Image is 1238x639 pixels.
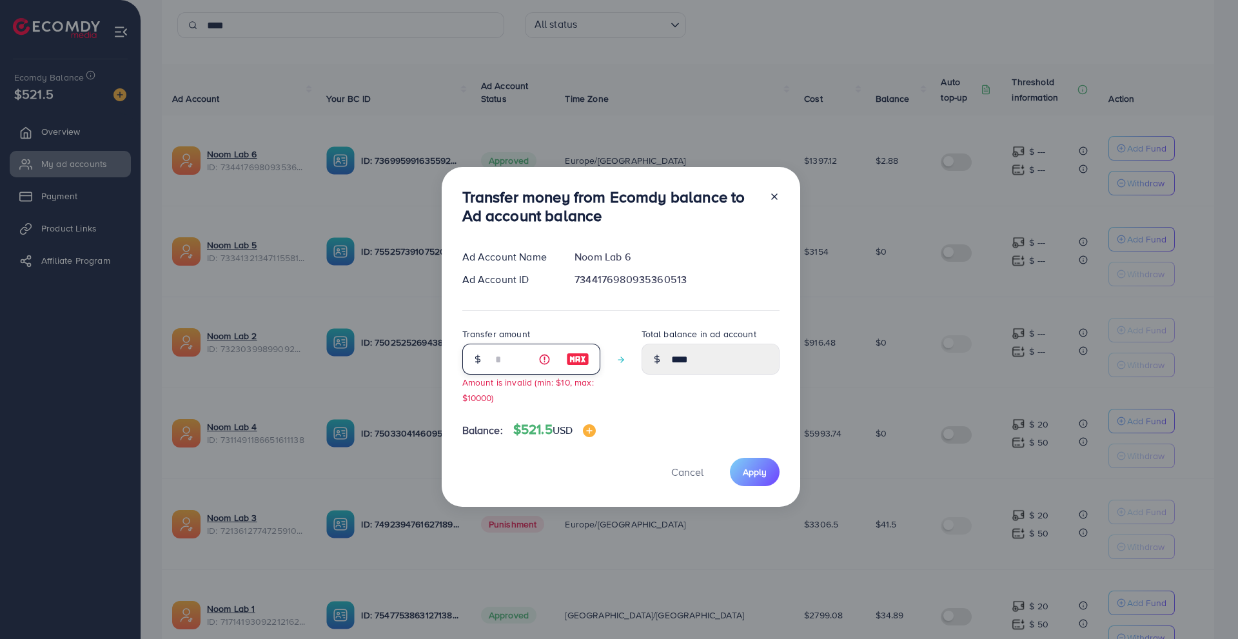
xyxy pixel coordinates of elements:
[564,272,789,287] div: 7344176980935360513
[462,376,594,403] small: Amount is invalid (min: $10, max: $10000)
[1183,581,1228,629] iframe: Chat
[462,328,530,340] label: Transfer amount
[452,272,565,287] div: Ad Account ID
[671,465,703,479] span: Cancel
[564,250,789,264] div: Noom Lab 6
[462,188,759,225] h3: Transfer money from Ecomdy balance to Ad account balance
[452,250,565,264] div: Ad Account Name
[655,458,720,486] button: Cancel
[553,423,573,437] span: USD
[743,466,767,478] span: Apply
[462,423,503,438] span: Balance:
[730,458,780,486] button: Apply
[513,422,596,438] h4: $521.5
[583,424,596,437] img: image
[566,351,589,367] img: image
[642,328,756,340] label: Total balance in ad account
